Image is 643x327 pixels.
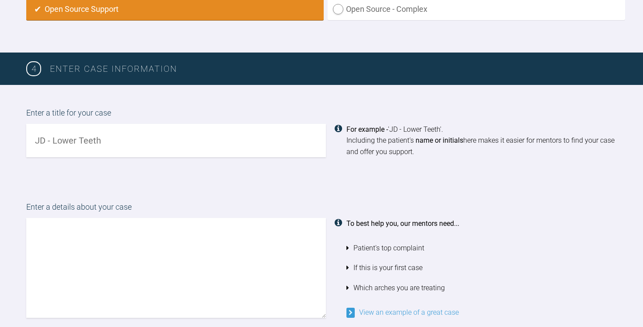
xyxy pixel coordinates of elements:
[26,61,41,76] span: 4
[26,124,326,158] input: JD - Lower Teeth
[346,125,388,134] strong: For example -
[346,124,617,158] div: 'JD - Lower Teeth'. Including the patient's here makes it easier for mentors to find your case an...
[26,107,617,124] label: Enter a title for your case
[50,62,617,76] h3: Enter case information
[416,136,463,144] strong: name or initials
[346,238,617,258] li: Patient's top complaint
[346,278,617,298] li: Which arches you are treating
[346,219,459,228] strong: To best help you, our mentors need...
[346,308,459,316] a: View an example of a great case
[26,201,617,218] label: Enter a details about your case
[346,258,617,278] li: If this is your first case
